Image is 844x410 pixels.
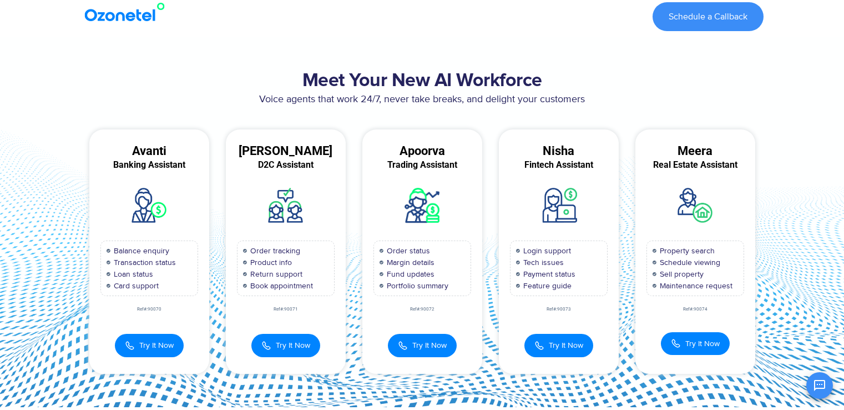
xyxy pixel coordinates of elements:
[412,339,447,351] span: Try It Now
[549,339,583,351] span: Try It Now
[669,12,747,21] span: Schedule a Callback
[247,280,313,292] span: Book appointment
[247,268,302,280] span: Return support
[89,146,209,156] div: Avanti
[534,339,544,352] img: Call Icon
[247,245,300,257] span: Order tracking
[635,307,755,312] div: Ref#:90074
[657,245,715,257] span: Property search
[111,268,153,280] span: Loan status
[388,334,457,357] button: Try It Now
[520,280,572,292] span: Feature guide
[657,280,732,292] span: Maintenance request
[384,280,448,292] span: Portfolio summary
[261,339,271,352] img: Call Icon
[398,339,408,352] img: Call Icon
[685,338,720,349] span: Try It Now
[111,280,159,292] span: Card support
[362,160,482,170] div: Trading Assistant
[524,334,593,357] button: Try It Now
[661,332,730,355] button: Try It Now
[653,2,764,31] a: Schedule a Callback
[362,146,482,156] div: Apoorva
[499,146,619,156] div: Nisha
[520,268,575,280] span: Payment status
[657,257,720,268] span: Schedule viewing
[111,245,169,257] span: Balance enquiry
[384,257,434,268] span: Margin details
[499,307,619,312] div: Ref#:90073
[384,268,434,280] span: Fund updates
[226,146,346,156] div: [PERSON_NAME]
[276,339,310,351] span: Try It Now
[139,339,174,351] span: Try It Now
[499,160,619,170] div: Fintech Assistant
[671,338,681,348] img: Call Icon
[520,257,564,268] span: Tech issues
[89,160,209,170] div: Banking Assistant
[520,245,571,257] span: Login support
[806,372,833,399] button: Open chat
[81,92,764,107] p: Voice agents that work 24/7, never take breaks, and delight your customers
[111,257,176,268] span: Transaction status
[635,146,755,156] div: Meera
[251,334,320,357] button: Try It Now
[89,307,209,312] div: Ref#:90070
[635,160,755,170] div: Real Estate Assistant
[384,245,430,257] span: Order status
[81,70,764,92] h2: Meet Your New AI Workforce
[247,257,292,268] span: Product info
[226,160,346,170] div: D2C Assistant
[125,339,135,352] img: Call Icon
[226,307,346,312] div: Ref#:90071
[657,268,704,280] span: Sell property
[115,334,184,357] button: Try It Now
[362,307,482,312] div: Ref#:90072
